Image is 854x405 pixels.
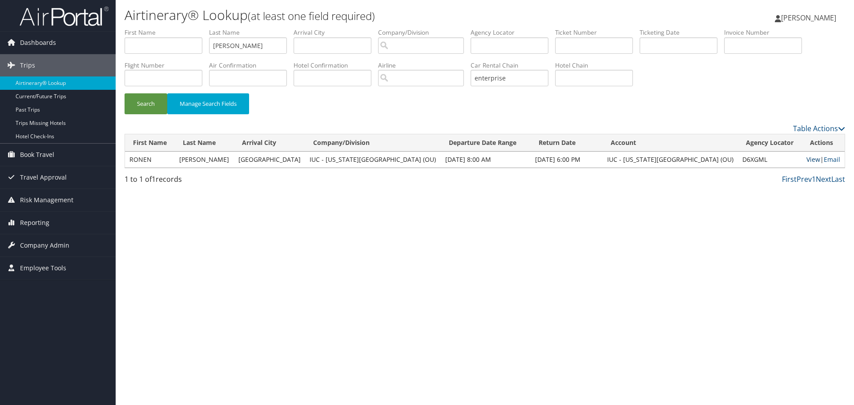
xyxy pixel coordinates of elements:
label: First Name [125,28,209,37]
span: Risk Management [20,189,73,211]
a: Prev [797,174,812,184]
label: Company/Division [378,28,471,37]
td: IUC - [US_STATE][GEOGRAPHIC_DATA] (OU) [603,152,738,168]
th: Account: activate to sort column ascending [603,134,738,152]
td: RONEN [125,152,175,168]
span: 1 [152,174,156,184]
label: Flight Number [125,61,209,70]
th: Company/Division [305,134,441,152]
a: [PERSON_NAME] [775,4,845,31]
img: airportal-logo.png [20,6,109,27]
span: Reporting [20,212,49,234]
th: Last Name: activate to sort column ascending [175,134,234,152]
a: 1 [812,174,816,184]
th: First Name: activate to sort column ascending [125,134,175,152]
label: Arrival City [294,28,378,37]
td: [DATE] 8:00 AM [441,152,531,168]
h1: Airtinerary® Lookup [125,6,605,24]
button: Search [125,93,167,114]
a: View [806,155,820,164]
th: Departure Date Range: activate to sort column ascending [441,134,531,152]
td: [GEOGRAPHIC_DATA] [234,152,305,168]
td: IUC - [US_STATE][GEOGRAPHIC_DATA] (OU) [305,152,441,168]
span: [PERSON_NAME] [781,13,836,23]
span: Trips [20,54,35,76]
span: Employee Tools [20,257,66,279]
th: Arrival City: activate to sort column ascending [234,134,305,152]
label: Ticket Number [555,28,640,37]
a: Next [816,174,831,184]
span: Book Travel [20,144,54,166]
label: Air Confirmation [209,61,294,70]
label: Ticketing Date [640,28,724,37]
td: [DATE] 6:00 PM [531,152,602,168]
label: Invoice Number [724,28,809,37]
label: Airline [378,61,471,70]
label: Last Name [209,28,294,37]
span: Company Admin [20,234,69,257]
span: Travel Approval [20,166,67,188]
a: Last [831,174,845,184]
th: Return Date: activate to sort column ascending [531,134,602,152]
a: Email [824,155,840,164]
small: (at least one field required) [248,8,375,23]
td: D6XGML [738,152,802,168]
label: Hotel Confirmation [294,61,378,70]
td: [PERSON_NAME] [175,152,234,168]
button: Manage Search Fields [167,93,249,114]
label: Agency Locator [471,28,555,37]
a: Table Actions [793,124,845,133]
td: | [802,152,845,168]
label: Car Rental Chain [471,61,555,70]
label: Hotel Chain [555,61,640,70]
a: First [782,174,797,184]
th: Actions [802,134,845,152]
th: Agency Locator: activate to sort column ascending [738,134,802,152]
div: 1 to 1 of records [125,174,295,189]
span: Dashboards [20,32,56,54]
